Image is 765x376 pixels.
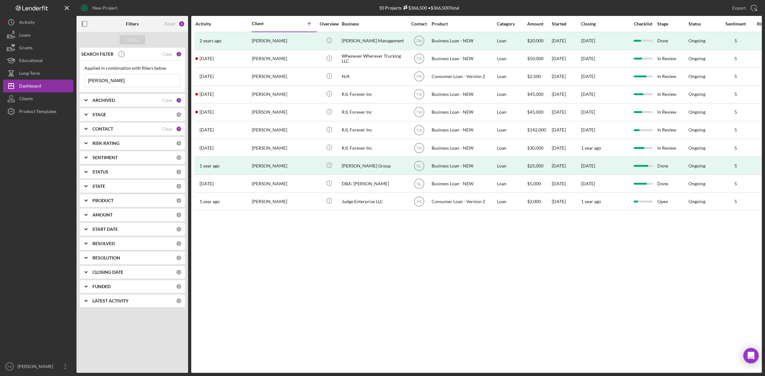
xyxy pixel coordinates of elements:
[342,139,405,156] div: RJL Forever Inc
[3,80,73,92] button: Dashboard
[92,155,118,160] b: SENTIMENT
[416,110,422,115] text: TW
[416,128,422,132] text: TW
[176,183,182,189] div: 0
[176,212,182,218] div: 0
[657,21,688,26] div: Stage
[581,145,601,151] time: 1 year ago
[720,21,752,26] div: Sentiment
[200,56,214,61] time: 2024-10-18 16:49
[342,104,405,121] div: RJL Forever Inc
[432,104,495,121] div: Business Loan - NEW
[92,227,118,232] b: START DATE
[16,360,57,374] div: [PERSON_NAME]
[552,122,580,138] div: [DATE]
[252,193,316,210] div: [PERSON_NAME]
[342,175,405,192] div: DBA: [PERSON_NAME]
[432,175,495,192] div: Business Loan - NEW
[581,91,595,97] time: [DATE]
[317,21,341,26] div: Overview
[581,163,595,168] div: [DATE]
[176,284,182,289] div: 0
[3,67,73,80] button: Long-Term
[252,68,316,85] div: [PERSON_NAME]
[200,74,214,79] time: 2025-01-28 20:32
[92,98,115,103] b: ARCHIVED
[252,32,316,49] div: [PERSON_NAME]
[581,38,595,43] div: [DATE]
[252,86,316,103] div: [PERSON_NAME]
[720,56,752,61] div: 5
[416,199,421,204] text: PB
[552,68,580,85] div: [DATE]
[19,92,33,107] div: Clients
[126,21,139,26] b: Filters
[19,16,35,30] div: Activity
[379,5,459,11] div: 10 Projects • $366,500 Total
[720,199,752,204] div: 5
[497,50,527,67] div: Loan
[720,92,752,97] div: 5
[432,86,495,103] div: Business Loan - NEW
[252,122,316,138] div: [PERSON_NAME]
[657,157,688,174] div: Done
[416,92,422,97] text: TW
[726,2,762,14] button: Export
[581,109,595,115] time: [DATE]
[417,164,422,168] text: NL
[92,212,113,217] b: AMOUNT
[497,104,527,121] div: Loan
[3,41,73,54] a: Grants
[7,365,12,368] text: TW
[497,21,527,26] div: Category
[688,145,705,151] div: Ongoing
[688,56,705,61] div: Ongoing
[688,92,705,97] div: Ongoing
[688,181,705,186] div: Ongoing
[497,193,527,210] div: Loan
[164,21,175,26] div: Reset
[92,126,113,131] b: CONTACT
[84,66,180,71] div: Applied in combination with filters below
[162,126,173,131] div: Clear
[657,50,688,67] div: In Review
[19,41,33,56] div: Grants
[432,193,495,210] div: Consumer Loan - Version 2
[527,74,541,79] span: $2,500
[657,32,688,49] div: Done
[743,348,759,363] div: Open Intercom Messenger
[432,122,495,138] div: Business Loan - NEW
[527,127,546,132] span: $142,000
[342,32,405,49] div: [PERSON_NAME] Management
[630,21,657,26] div: Checklist
[497,86,527,103] div: Loan
[92,241,115,246] b: RESOLVED
[552,86,580,103] div: [DATE]
[252,139,316,156] div: [PERSON_NAME]
[657,139,688,156] div: In Review
[342,193,405,210] div: Judge Enterprise LLC
[92,112,106,117] b: STAGE
[432,157,495,174] div: Business Loan - NEW
[92,270,123,275] b: CLOSING DATE
[581,199,601,204] time: 1 year ago
[407,21,431,26] div: Contact
[552,157,580,174] div: [DATE]
[176,126,182,132] div: 5
[432,50,495,67] div: Business Loan - NEW
[402,5,427,11] div: $366,500
[3,54,73,67] a: Educational
[416,39,422,43] text: TW
[81,52,113,57] b: SEARCH FILTER
[120,35,145,45] button: Apply
[176,269,182,275] div: 0
[720,163,752,168] div: 5
[497,175,527,192] div: Loan
[3,29,73,41] button: Loans
[497,139,527,156] div: Loan
[176,198,182,203] div: 0
[342,157,405,174] div: [PERSON_NAME] Group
